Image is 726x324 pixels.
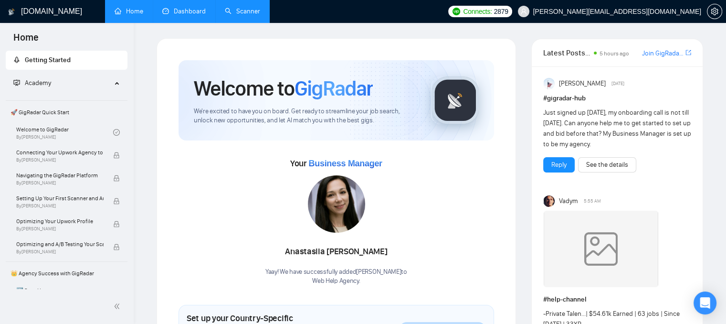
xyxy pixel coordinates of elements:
[642,48,684,59] a: Join GigRadar Slack Community
[6,31,46,51] span: Home
[113,221,120,227] span: lock
[694,292,716,314] div: Open Intercom Messenger
[194,107,416,125] span: We're excited to have you on board. Get ready to streamline your job search, unlock new opportuni...
[162,7,206,15] a: dashboardDashboard
[707,8,722,15] span: setting
[578,157,636,173] button: See the details
[113,175,120,182] span: lock
[13,79,51,87] span: Academy
[494,6,508,17] span: 2879
[308,159,382,168] span: Business Manager
[6,51,127,70] li: Getting Started
[16,249,104,255] span: By [PERSON_NAME]
[16,180,104,186] span: By [PERSON_NAME]
[194,76,373,101] h1: Welcome to
[543,47,591,59] span: Latest Posts from the GigRadar Community
[113,129,120,136] span: check-circle
[115,7,143,15] a: homeHome
[16,171,104,180] span: Navigating the GigRadar Platform
[265,244,407,260] div: Anastasiia [PERSON_NAME]
[290,158,382,169] span: Your
[551,160,567,170] a: Reply
[114,302,123,311] span: double-left
[13,79,20,86] span: fund-projection-screen
[113,244,120,250] span: lock
[16,239,104,249] span: Optimizing and A/B Testing Your Scanner for Better Results
[16,157,104,163] span: By [PERSON_NAME]
[25,79,51,87] span: Academy
[544,211,658,287] img: weqQh+iSagEgQAAAABJRU5ErkJggg==
[543,93,691,104] h1: # gigradar-hub
[544,195,555,207] img: Vadym
[452,8,460,15] img: upwork-logo.png
[295,76,373,101] span: GigRadar
[584,197,601,205] span: 5:55 AM
[13,56,20,63] span: rocket
[543,157,575,173] button: Reply
[685,49,691,56] span: export
[16,148,104,157] span: Connecting Your Upwork Agency to GigRadar
[265,268,407,286] div: Yaay! We have successfully added [PERSON_NAME] to
[265,277,407,286] p: Web Help Agency .
[308,175,365,233] img: 1706116703718-multi-26.jpg
[16,216,104,226] span: Optimizing Your Upwork Profile
[558,196,578,206] span: Vadym
[463,6,492,17] span: Connects:
[544,78,555,89] img: Anisuzzaman Khan
[16,203,104,209] span: By [PERSON_NAME]
[707,4,722,19] button: setting
[8,4,15,20] img: logo
[707,8,722,15] a: setting
[16,122,113,143] a: Welcome to GigRadarBy[PERSON_NAME]
[611,79,624,88] span: [DATE]
[543,294,691,305] h1: # help-channel
[7,264,126,283] span: 👑 Agency Success with GigRadar
[16,194,104,203] span: Setting Up Your First Scanner and Auto-Bidder
[16,283,113,304] a: 1️⃣ Start Here
[16,226,104,232] span: By [PERSON_NAME]
[543,108,691,148] span: Just signed up [DATE], my onboarding call is not till [DATE]. Can anyone help me to get started t...
[558,78,605,89] span: [PERSON_NAME]
[113,198,120,205] span: lock
[600,50,629,57] span: 5 hours ago
[685,48,691,57] a: export
[546,310,586,318] a: Private Talen...
[25,56,71,64] span: Getting Started
[7,103,126,122] span: 🚀 GigRadar Quick Start
[520,8,527,15] span: user
[225,7,260,15] a: searchScanner
[113,152,120,159] span: lock
[586,160,628,170] a: See the details
[431,76,479,124] img: gigradar-logo.png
